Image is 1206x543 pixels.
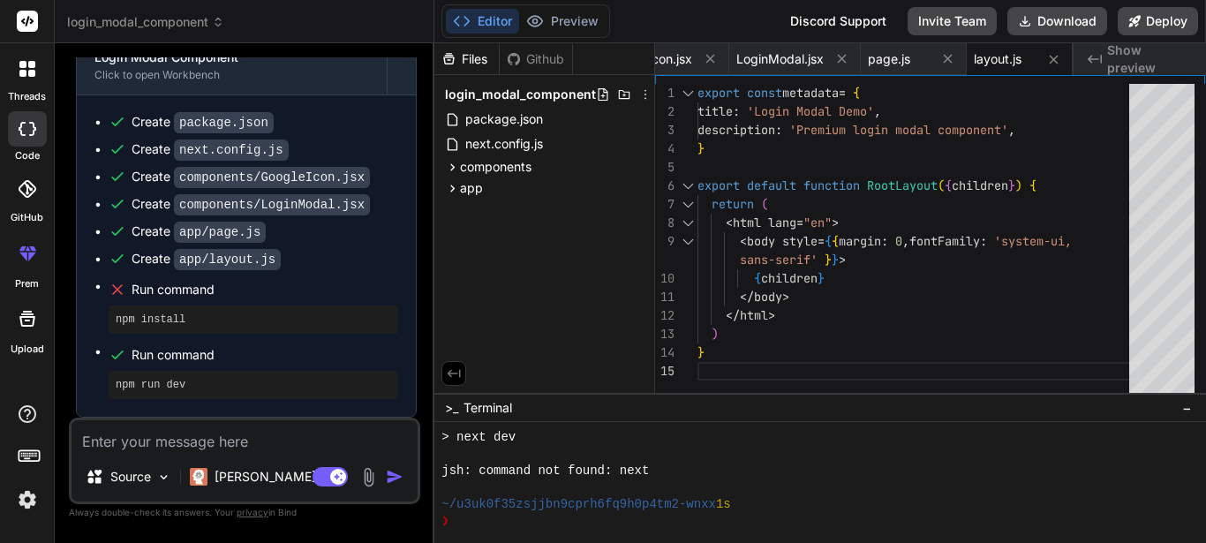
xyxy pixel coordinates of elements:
span: { [754,270,761,286]
button: − [1179,394,1195,422]
span: login_modal_component [67,13,224,31]
span: title [697,103,733,119]
img: Pick Models [156,470,171,485]
span: } [1008,177,1015,193]
span: { [1029,177,1036,193]
div: Click to collapse the range. [676,195,699,214]
span: login_modal_component [445,86,596,103]
div: 7 [655,195,675,214]
span: package.json [464,109,545,130]
span: Show preview [1107,41,1192,77]
button: Invite Team [908,7,997,35]
span: { [832,233,839,249]
div: Github [500,50,572,68]
code: package.json [174,112,274,133]
img: icon [386,468,403,486]
span: 'system-ui, [994,233,1072,249]
span: ( [938,177,945,193]
span: RootLayout [867,177,938,193]
span: ❯ [441,513,450,530]
div: 3 [655,121,675,140]
label: GitHub [11,210,43,225]
img: settings [12,485,42,515]
span: </ [726,307,740,323]
img: attachment [358,467,379,487]
code: app/page.js [174,222,266,243]
div: Click to collapse the range. [676,84,699,102]
span: margin [839,233,881,249]
span: > [768,307,775,323]
span: html lang [733,215,796,230]
label: code [15,148,40,163]
span: "en" [803,215,832,230]
span: < [726,215,733,230]
span: > [782,289,789,305]
span: : [980,233,987,249]
div: 1 [655,84,675,102]
span: 0 [895,233,902,249]
span: } [825,252,832,268]
span: ~/u3uk0f35zsjjbn9cprh6fq9h0p4tm2-wnxx [441,496,716,513]
p: Always double-check its answers. Your in Bind [69,504,420,521]
span: ) [1015,177,1022,193]
span: body [754,289,782,305]
div: Click to collapse the range. [676,232,699,251]
span: Run command [132,346,398,364]
span: export [697,177,740,193]
span: < [740,233,747,249]
div: 6 [655,177,675,195]
div: Click to collapse the range. [676,177,699,195]
span: > [832,215,839,230]
span: : [733,103,740,119]
span: 'Premium login modal component' [789,122,1008,138]
img: Claude 4 Sonnet [190,468,207,486]
div: Click to collapse the range. [676,214,699,232]
pre: npm run dev [116,378,391,392]
span: , [874,103,881,119]
span: next.config.js [464,133,545,155]
span: } [818,270,825,286]
span: privacy [237,507,268,517]
span: layout.js [974,50,1021,68]
p: Source [110,468,151,486]
span: { [825,233,832,249]
div: 14 [655,343,675,362]
span: components [460,158,531,176]
button: Download [1007,7,1107,35]
span: { [945,177,952,193]
span: { [853,85,860,101]
p: [PERSON_NAME] 4 S.. [215,468,346,486]
button: Editor [446,9,519,34]
span: return [712,196,754,212]
span: ( [761,196,768,212]
pre: npm install [116,313,391,327]
div: 4 [655,140,675,158]
div: Create [132,250,281,268]
span: : [881,233,888,249]
div: 13 [655,325,675,343]
div: 9 [655,232,675,251]
div: Create [132,140,289,159]
div: Create [132,222,266,241]
span: − [1182,399,1192,417]
span: metadata [782,85,839,101]
span: export [697,85,740,101]
span: Terminal [464,399,512,417]
span: 1s [716,496,731,513]
label: prem [15,276,39,291]
div: 15 [655,362,675,381]
span: } [697,140,705,156]
span: , [1008,122,1015,138]
span: > next dev [441,429,516,446]
span: children [952,177,1008,193]
button: Login Modal ComponentClick to open Workbench [77,36,387,94]
div: Click to open Workbench [94,68,369,82]
div: Login Modal Component [94,49,369,66]
span: = [839,85,846,101]
button: Deploy [1118,7,1198,35]
code: next.config.js [174,140,289,161]
div: 10 [655,269,675,288]
code: components/LoginModal.jsx [174,194,370,215]
span: function [803,177,860,193]
label: Upload [11,342,44,357]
